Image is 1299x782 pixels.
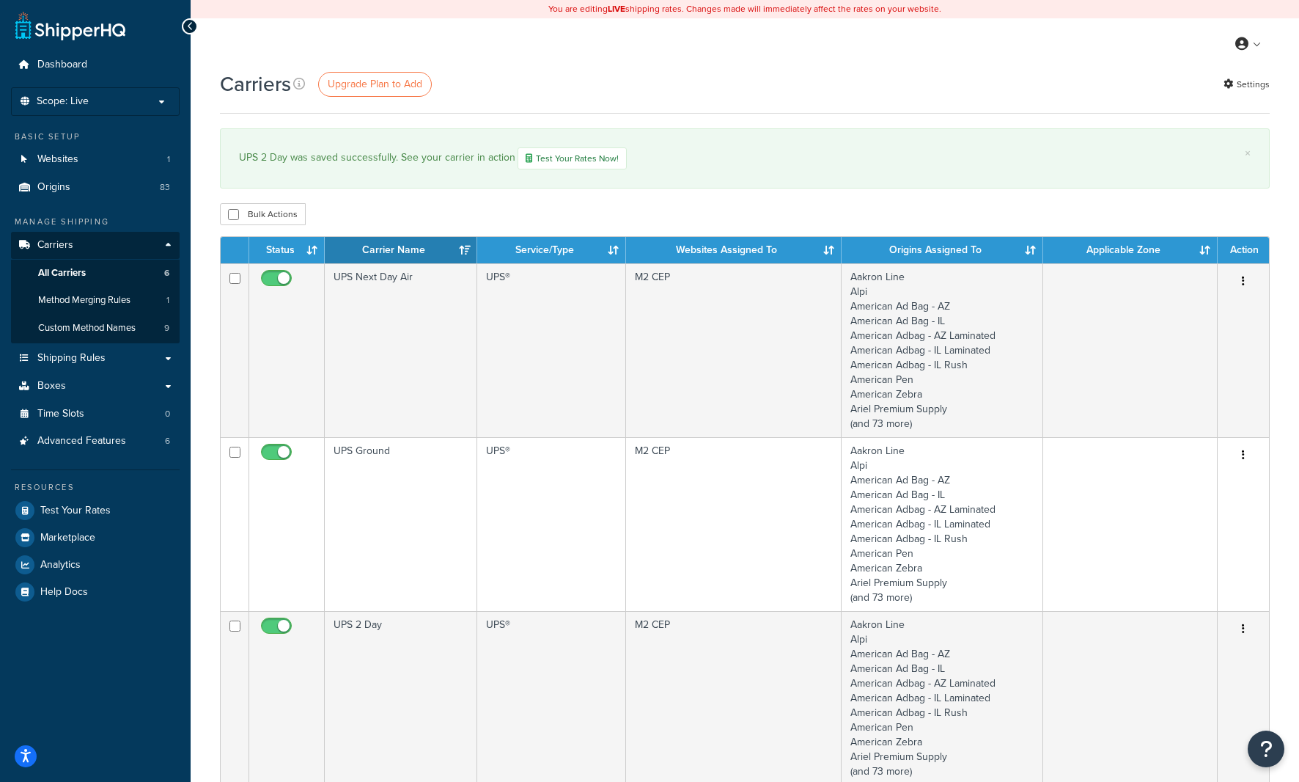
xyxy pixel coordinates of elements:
li: All Carriers [11,260,180,287]
div: Resources [11,481,180,494]
h1: Carriers [220,70,291,98]
a: Marketplace [11,525,180,551]
a: × [1245,147,1251,159]
span: 9 [164,322,169,335]
td: M2 CEP [626,263,842,437]
a: Method Merging Rules 1 [11,287,180,314]
span: 1 [166,294,169,307]
span: Dashboard [37,59,87,71]
span: 1 [167,153,170,166]
span: Analytics [40,559,81,571]
span: Websites [37,153,78,166]
span: Test Your Rates [40,505,111,517]
span: Help Docs [40,586,88,599]
a: Upgrade Plan to Add [318,72,432,97]
th: Carrier Name: activate to sort column ascending [325,237,477,263]
a: Websites 1 [11,146,180,173]
td: M2 CEP [626,437,842,611]
li: Advanced Features [11,428,180,455]
a: Carriers [11,232,180,259]
a: ShipperHQ Home [15,11,125,40]
span: 6 [165,435,170,447]
div: Manage Shipping [11,216,180,228]
li: Method Merging Rules [11,287,180,314]
span: Marketplace [40,532,95,544]
th: Applicable Zone: activate to sort column ascending [1043,237,1218,263]
span: Scope: Live [37,95,89,108]
span: Advanced Features [37,435,126,447]
a: Shipping Rules [11,345,180,372]
div: Basic Setup [11,131,180,143]
a: Help Docs [11,579,180,605]
span: Time Slots [37,408,84,420]
th: Action [1218,237,1269,263]
div: UPS 2 Day was saved successfully. See your carrier in action [239,147,1251,169]
td: UPS® [477,263,626,437]
li: Time Slots [11,401,180,428]
a: Time Slots 0 [11,401,180,428]
a: Custom Method Names 9 [11,315,180,342]
th: Status: activate to sort column ascending [249,237,325,263]
a: Dashboard [11,51,180,78]
span: Origins [37,181,70,194]
a: All Carriers 6 [11,260,180,287]
a: Settings [1223,74,1270,95]
b: LIVE [608,2,625,15]
a: Advanced Features 6 [11,428,180,455]
li: Origins [11,174,180,201]
a: Analytics [11,552,180,578]
td: UPS® [477,437,626,611]
span: Boxes [37,380,66,392]
li: Websites [11,146,180,173]
button: Open Resource Center [1248,731,1284,767]
span: Upgrade Plan to Add [328,76,422,92]
span: Carriers [37,239,73,252]
td: Aakron Line Alpi American Ad Bag - AZ American Ad Bag - IL American Adbag - AZ Laminated American... [842,437,1043,611]
span: 6 [164,267,169,279]
a: Boxes [11,373,180,400]
a: Origins 83 [11,174,180,201]
span: 0 [165,408,170,420]
td: UPS Ground [325,437,477,611]
span: Shipping Rules [37,352,106,365]
span: All Carriers [38,267,86,279]
td: UPS Next Day Air [325,263,477,437]
span: 83 [160,181,170,194]
th: Service/Type: activate to sort column ascending [477,237,626,263]
button: Bulk Actions [220,203,306,225]
li: Custom Method Names [11,315,180,342]
a: Test Your Rates [11,497,180,524]
th: Origins Assigned To: activate to sort column ascending [842,237,1043,263]
li: Carriers [11,232,180,343]
td: Aakron Line Alpi American Ad Bag - AZ American Ad Bag - IL American Adbag - AZ Laminated American... [842,263,1043,437]
span: Custom Method Names [38,322,136,335]
a: Test Your Rates Now! [518,147,627,169]
th: Websites Assigned To: activate to sort column ascending [626,237,842,263]
span: Method Merging Rules [38,294,130,307]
